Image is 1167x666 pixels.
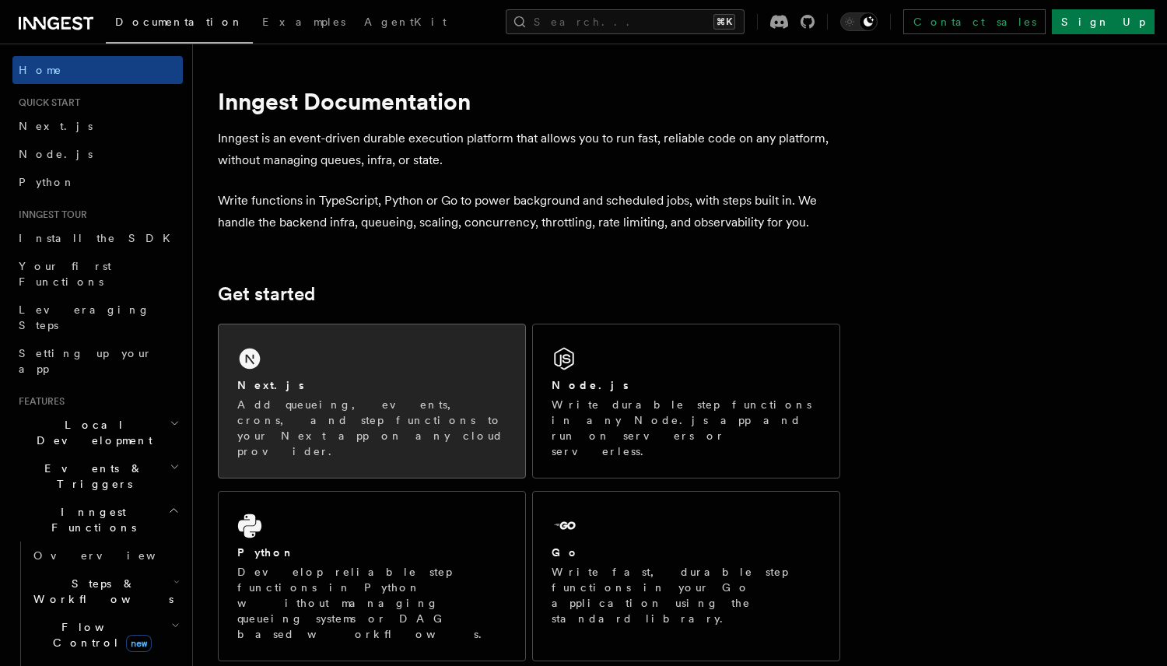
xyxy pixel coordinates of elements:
[33,549,194,562] span: Overview
[840,12,878,31] button: Toggle dark mode
[218,87,840,115] h1: Inngest Documentation
[237,397,506,459] p: Add queueing, events, crons, and step functions to your Next app on any cloud provider.
[12,252,183,296] a: Your first Functions
[903,9,1046,34] a: Contact sales
[27,613,183,657] button: Flow Controlnew
[12,209,87,221] span: Inngest tour
[27,576,173,607] span: Steps & Workflows
[12,461,170,492] span: Events & Triggers
[218,283,315,305] a: Get started
[19,62,62,78] span: Home
[12,339,183,383] a: Setting up your app
[218,190,840,233] p: Write functions in TypeScript, Python or Go to power background and scheduled jobs, with steps bu...
[12,417,170,448] span: Local Development
[713,14,735,30] kbd: ⌘K
[364,16,447,28] span: AgentKit
[355,5,456,42] a: AgentKit
[552,397,821,459] p: Write durable step functions in any Node.js app and run on servers or serverless.
[12,498,183,542] button: Inngest Functions
[27,619,171,650] span: Flow Control
[12,296,183,339] a: Leveraging Steps
[126,635,152,652] span: new
[237,545,295,560] h2: Python
[19,303,150,331] span: Leveraging Steps
[12,56,183,84] a: Home
[106,5,253,44] a: Documentation
[552,377,629,393] h2: Node.js
[115,16,244,28] span: Documentation
[12,411,183,454] button: Local Development
[218,324,526,478] a: Next.jsAdd queueing, events, crons, and step functions to your Next app on any cloud provider.
[19,120,93,132] span: Next.js
[19,260,111,288] span: Your first Functions
[237,564,506,642] p: Develop reliable step functions in Python without managing queueing systems or DAG based workflows.
[12,454,183,498] button: Events & Triggers
[12,112,183,140] a: Next.js
[12,395,65,408] span: Features
[532,324,840,478] a: Node.jsWrite durable step functions in any Node.js app and run on servers or serverless.
[12,504,168,535] span: Inngest Functions
[253,5,355,42] a: Examples
[552,564,821,626] p: Write fast, durable step functions in your Go application using the standard library.
[27,542,183,570] a: Overview
[552,545,580,560] h2: Go
[237,377,304,393] h2: Next.js
[506,9,745,34] button: Search...⌘K
[218,128,840,171] p: Inngest is an event-driven durable execution platform that allows you to run fast, reliable code ...
[27,570,183,613] button: Steps & Workflows
[19,347,152,375] span: Setting up your app
[12,140,183,168] a: Node.js
[12,168,183,196] a: Python
[1052,9,1155,34] a: Sign Up
[262,16,345,28] span: Examples
[12,96,80,109] span: Quick start
[12,224,183,252] a: Install the SDK
[218,491,526,661] a: PythonDevelop reliable step functions in Python without managing queueing systems or DAG based wo...
[532,491,840,661] a: GoWrite fast, durable step functions in your Go application using the standard library.
[19,176,75,188] span: Python
[19,232,180,244] span: Install the SDK
[19,148,93,160] span: Node.js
